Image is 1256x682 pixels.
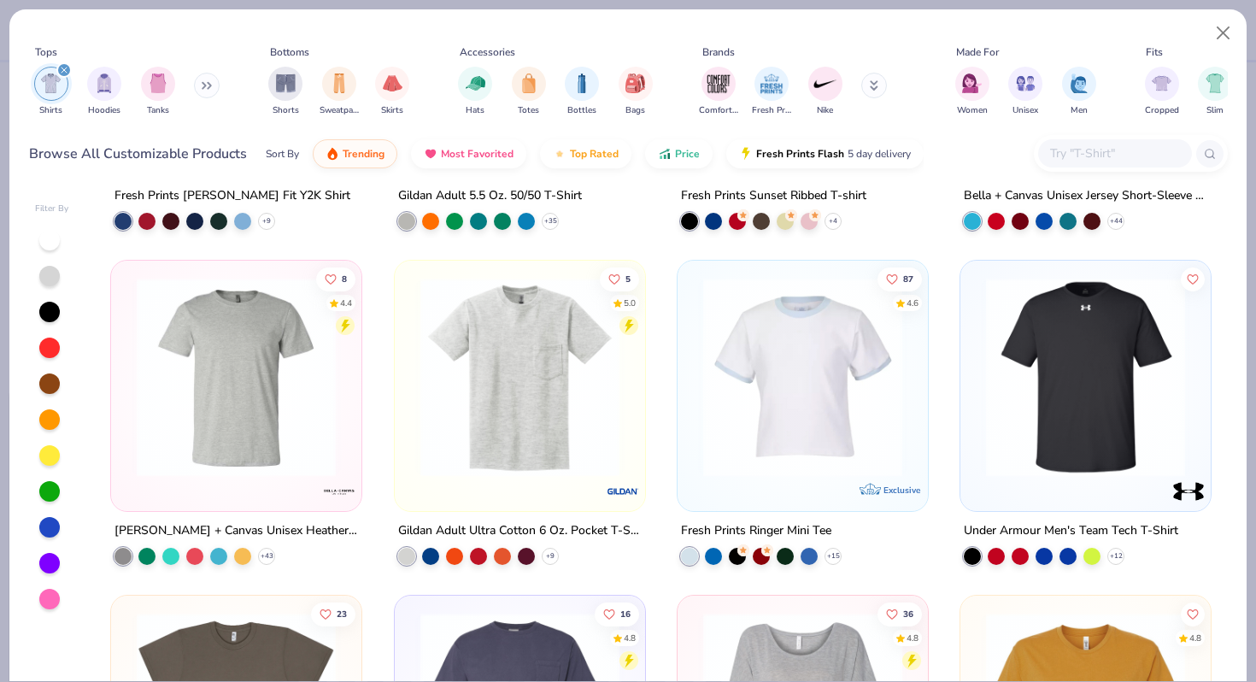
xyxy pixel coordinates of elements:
[877,267,922,291] button: Like
[1062,67,1096,117] button: filter button
[512,67,546,117] button: filter button
[1070,73,1089,93] img: Men Image
[87,67,121,117] div: filter for Hoodies
[320,67,359,117] button: filter button
[962,73,982,93] img: Women Image
[702,44,735,60] div: Brands
[512,67,546,117] div: filter for Totes
[114,520,358,542] div: [PERSON_NAME] + Canvas Unisex Heather CVC T-Shirt
[623,632,635,645] div: 4.8
[1071,104,1088,117] span: Men
[326,147,339,161] img: trending.gif
[955,67,989,117] button: filter button
[316,267,355,291] button: Like
[1145,104,1179,117] span: Cropped
[628,278,844,477] img: 076a6800-1c05-4101-8251-94cfc6c3c6f0
[268,67,302,117] div: filter for Shorts
[114,185,350,207] div: Fresh Prints [PERSON_NAME] Fit Y2K Shirt
[553,147,566,161] img: TopRated.gif
[977,278,1194,477] img: 90b30111-e6fd-44fd-a01e-9a74b1e3463a
[466,73,485,93] img: Hats Image
[739,147,753,161] img: flash.gif
[1110,551,1123,561] span: + 12
[625,73,644,93] img: Bags Image
[1016,73,1036,93] img: Unisex Image
[34,67,68,117] div: filter for Shirts
[681,185,866,207] div: Fresh Prints Sunset Ribbed T-shirt
[599,267,638,291] button: Like
[29,144,247,164] div: Browse All Customizable Products
[1189,632,1201,645] div: 4.8
[681,520,831,542] div: Fresh Prints Ringer Mini Tee
[147,104,169,117] span: Tanks
[964,520,1178,542] div: Under Armour Men's Team Tech T-Shirt
[817,104,833,117] span: Nike
[883,485,920,496] span: Exclusive
[88,104,120,117] span: Hoodies
[273,104,299,117] span: Shorts
[695,278,911,477] img: d6d3271d-a54d-4ee1-a2e2-6c04d29e0911
[375,67,409,117] div: filter for Skirts
[877,603,922,626] button: Like
[342,274,347,283] span: 8
[903,610,913,619] span: 36
[313,139,397,168] button: Trending
[957,104,988,117] span: Women
[567,104,596,117] span: Bottles
[706,71,731,97] img: Comfort Colors Image
[565,67,599,117] div: filter for Bottles
[375,67,409,117] button: filter button
[956,44,999,60] div: Made For
[519,73,538,93] img: Totes Image
[270,44,309,60] div: Bottoms
[34,67,68,117] button: filter button
[262,216,271,226] span: + 9
[675,147,700,161] span: Price
[546,551,555,561] span: + 9
[411,139,526,168] button: Most Favorited
[311,603,355,626] button: Like
[1152,73,1171,93] img: Cropped Image
[1145,67,1179,117] button: filter button
[726,139,924,168] button: Fresh Prints Flash5 day delivery
[808,67,842,117] div: filter for Nike
[441,147,514,161] span: Most Favorited
[606,474,640,509] img: Gildan logo
[756,147,844,161] span: Fresh Prints Flash
[128,278,344,477] img: 02bfc527-0a76-4a7b-9e31-1a8083013807
[619,610,630,619] span: 16
[903,274,913,283] span: 87
[412,278,628,477] img: 77eabb68-d7c7-41c9-adcb-b25d48f707fa
[35,44,57,60] div: Tops
[466,104,484,117] span: Hats
[848,144,911,164] span: 5 day delivery
[1062,67,1096,117] div: filter for Men
[320,67,359,117] div: filter for Sweatpants
[752,67,791,117] div: filter for Fresh Prints
[35,203,69,215] div: Filter By
[826,551,839,561] span: + 15
[699,67,738,117] button: filter button
[1008,67,1042,117] button: filter button
[337,610,347,619] span: 23
[625,274,630,283] span: 5
[829,216,837,226] span: + 4
[424,147,437,161] img: most_fav.gif
[907,297,919,309] div: 4.6
[276,73,296,93] img: Shorts Image
[1181,267,1205,291] button: Like
[808,67,842,117] button: filter button
[752,67,791,117] button: filter button
[623,297,635,309] div: 5.0
[141,67,175,117] div: filter for Tanks
[87,67,121,117] button: filter button
[1198,67,1232,117] div: filter for Slim
[955,67,989,117] div: filter for Women
[149,73,167,93] img: Tanks Image
[907,632,919,645] div: 4.8
[39,104,62,117] span: Shirts
[141,67,175,117] button: filter button
[266,146,299,162] div: Sort By
[625,104,645,117] span: Bags
[340,297,352,309] div: 4.4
